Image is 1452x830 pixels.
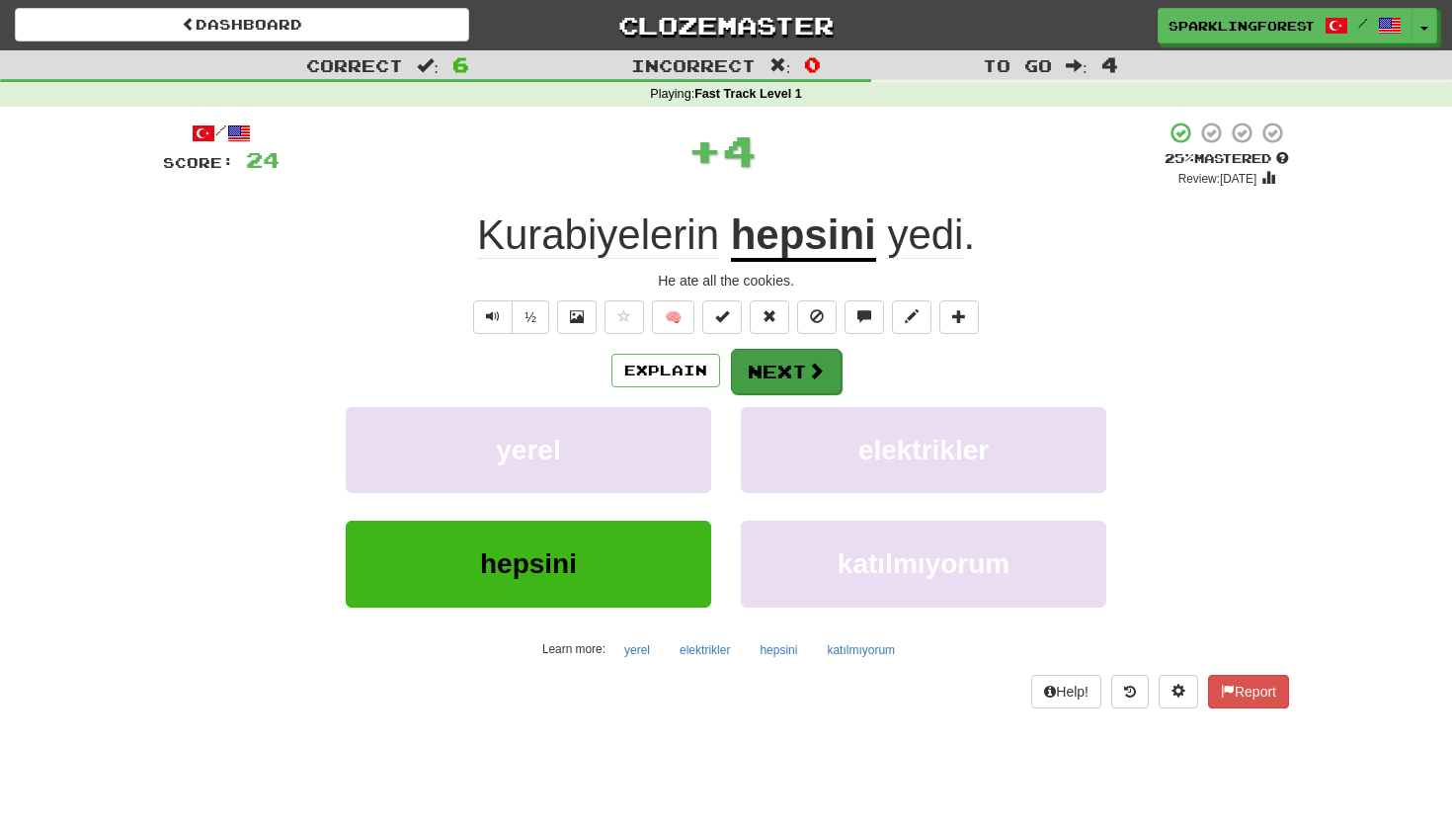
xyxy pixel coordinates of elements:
span: 24 [246,147,280,172]
span: + [687,121,722,180]
button: Explain [611,354,720,387]
button: yerel [346,407,711,493]
div: / [163,121,280,145]
button: katılmıyorum [741,521,1106,607]
button: Round history (alt+y) [1111,675,1149,708]
button: Ignore sentence (alt+i) [797,300,837,334]
span: : [417,57,439,74]
div: Mastered [1165,150,1289,168]
span: katılmıyorum [838,548,1009,579]
button: Edit sentence (alt+d) [892,300,931,334]
button: Help! [1031,675,1101,708]
div: He ate all the cookies. [163,271,1289,290]
button: Add to collection (alt+a) [939,300,979,334]
span: yedi [887,211,963,259]
button: Set this sentence to 100% Mastered (alt+m) [702,300,742,334]
small: Review: [DATE] [1178,172,1257,186]
span: . [876,211,975,259]
button: Discuss sentence (alt+u) [845,300,884,334]
small: Learn more: [542,642,605,656]
button: elektrikler [669,635,741,665]
span: 6 [452,52,469,76]
button: yerel [613,635,661,665]
span: SparklingForest45 [1169,17,1315,35]
span: elektrikler [858,435,989,465]
button: hepsini [749,635,808,665]
u: hepsini [731,211,876,262]
span: Correct [306,55,403,75]
a: Clozemaster [499,8,953,42]
button: 🧠 [652,300,694,334]
button: Report [1208,675,1289,708]
span: Score: [163,154,234,171]
span: 25 % [1165,150,1194,166]
button: Play sentence audio (ctl+space) [473,300,513,334]
div: Text-to-speech controls [469,300,549,334]
span: 0 [804,52,821,76]
button: hepsini [346,521,711,607]
a: Dashboard [15,8,469,41]
span: : [1066,57,1088,74]
span: 4 [722,125,757,175]
span: yerel [496,435,560,465]
span: Kurabiyelerin [477,211,719,259]
button: elektrikler [741,407,1106,493]
button: Show image (alt+x) [557,300,597,334]
span: 4 [1101,52,1118,76]
span: Incorrect [631,55,756,75]
button: Reset to 0% Mastered (alt+r) [750,300,789,334]
button: Next [731,349,842,394]
span: hepsini [480,548,577,579]
span: To go [983,55,1052,75]
button: ½ [512,300,549,334]
span: : [769,57,791,74]
strong: Fast Track Level 1 [694,87,802,101]
button: Favorite sentence (alt+f) [605,300,644,334]
a: SparklingForest45 / [1158,8,1412,43]
button: katılmıyorum [816,635,906,665]
span: / [1358,16,1368,30]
